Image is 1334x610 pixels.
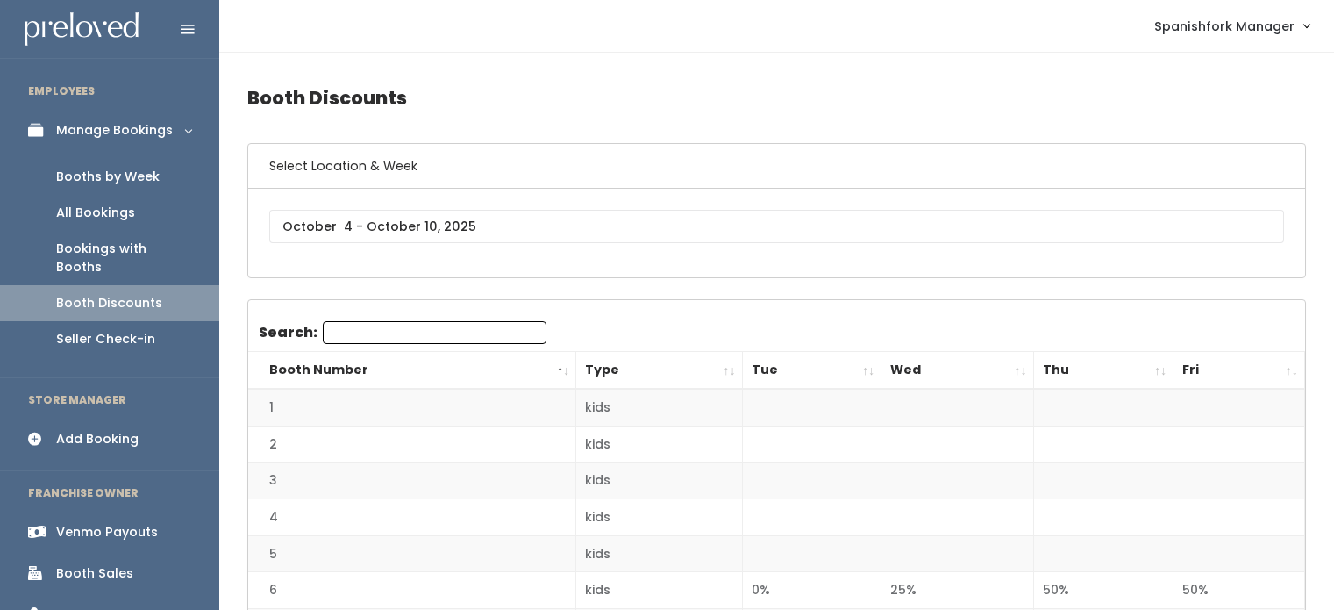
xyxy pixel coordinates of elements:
[576,426,742,463] td: kids
[248,572,576,609] td: 6
[576,389,742,426] td: kids
[323,321,546,344] input: Search:
[881,572,1033,609] td: 25%
[248,352,576,390] th: Booth Number: activate to sort column descending
[576,463,742,499] td: kids
[247,74,1306,122] h4: Booth Discounts
[248,144,1305,189] h6: Select Location & Week
[1137,7,1327,45] a: Spanishfork Manager
[56,168,160,186] div: Booths by Week
[56,240,191,276] div: Bookings with Booths
[248,499,576,535] td: 4
[1033,352,1173,390] th: Thu: activate to sort column ascending
[1154,17,1295,36] span: Spanishfork Manager
[248,426,576,463] td: 2
[1173,572,1305,609] td: 50%
[881,352,1033,390] th: Wed: activate to sort column ascending
[742,352,881,390] th: Tue: activate to sort column ascending
[25,12,139,47] img: preloved logo
[56,523,158,542] div: Venmo Payouts
[1173,352,1305,390] th: Fri: activate to sort column ascending
[248,463,576,499] td: 3
[56,564,133,583] div: Booth Sales
[269,210,1284,243] input: October 4 - October 10, 2025
[56,204,135,222] div: All Bookings
[576,352,742,390] th: Type: activate to sort column ascending
[56,330,155,348] div: Seller Check-in
[56,430,139,449] div: Add Booking
[248,389,576,426] td: 1
[1033,572,1173,609] td: 50%
[576,499,742,535] td: kids
[742,572,881,609] td: 0%
[259,321,546,344] label: Search:
[56,294,162,312] div: Booth Discounts
[248,535,576,572] td: 5
[576,535,742,572] td: kids
[576,572,742,609] td: kids
[56,121,173,140] div: Manage Bookings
